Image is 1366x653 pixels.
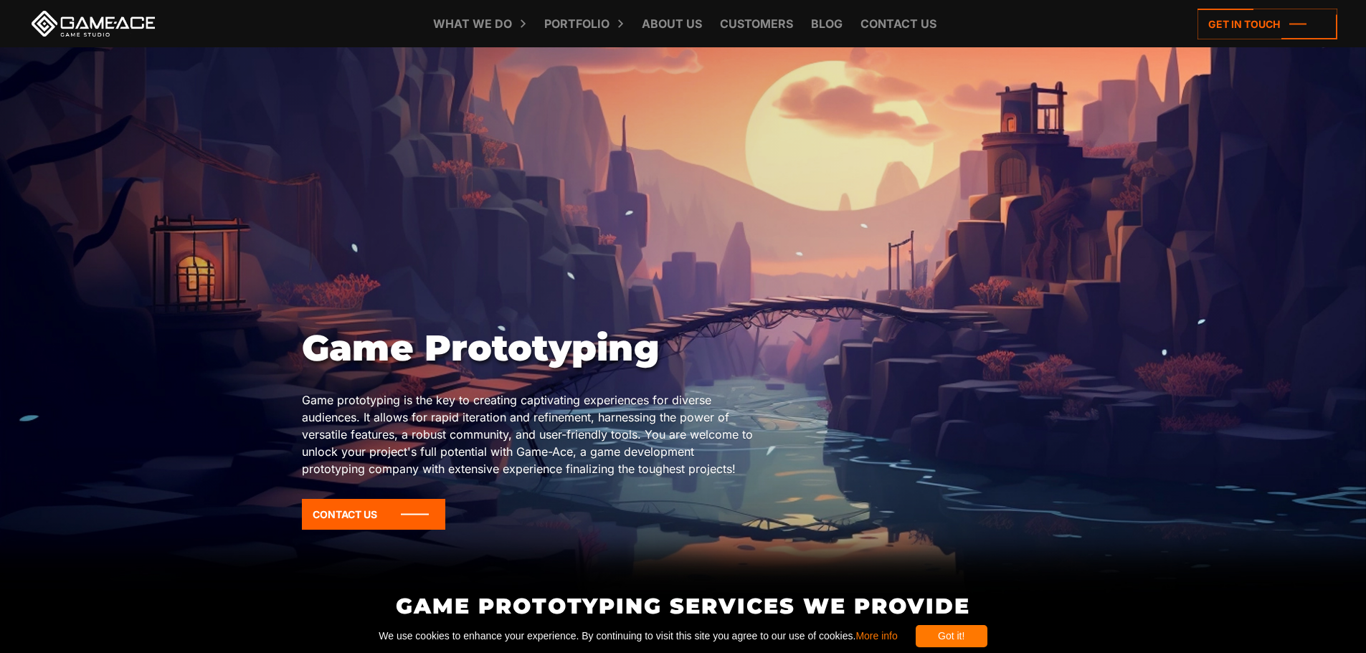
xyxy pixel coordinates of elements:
p: Game prototyping is the key to creating captivating experiences for diverse audiences. It allows ... [302,391,759,477]
a: Contact Us [302,499,445,530]
a: More info [855,630,897,642]
a: Get in touch [1197,9,1337,39]
h2: Game Prototyping Services We Provide [301,594,1065,618]
h1: Game Prototyping [302,327,759,370]
div: Got it! [916,625,987,647]
span: We use cookies to enhance your experience. By continuing to visit this site you agree to our use ... [379,625,897,647]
